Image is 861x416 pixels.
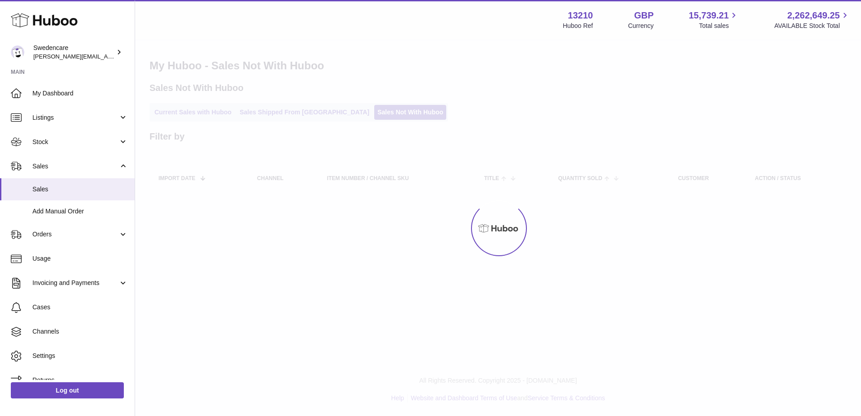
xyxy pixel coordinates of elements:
span: Sales [32,185,128,194]
span: AVAILABLE Stock Total [774,22,850,30]
span: Listings [32,113,118,122]
span: 2,262,649.25 [787,9,840,22]
span: Stock [32,138,118,146]
span: Orders [32,230,118,239]
a: 15,739.21 Total sales [689,9,739,30]
span: Cases [32,303,128,312]
span: Total sales [699,22,739,30]
span: [PERSON_NAME][EMAIL_ADDRESS][PERSON_NAME][DOMAIN_NAME] [33,53,229,60]
span: My Dashboard [32,89,128,98]
span: Add Manual Order [32,207,128,216]
span: Invoicing and Payments [32,279,118,287]
span: Returns [32,376,128,384]
div: Currency [628,22,654,30]
strong: GBP [634,9,653,22]
a: 2,262,649.25 AVAILABLE Stock Total [774,9,850,30]
span: Settings [32,352,128,360]
span: Usage [32,254,128,263]
div: Huboo Ref [563,22,593,30]
strong: 13210 [568,9,593,22]
a: Log out [11,382,124,398]
img: simon.shaw@swedencare.co.uk [11,45,24,59]
span: 15,739.21 [689,9,729,22]
span: Sales [32,162,118,171]
div: Swedencare [33,44,114,61]
span: Channels [32,327,128,336]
